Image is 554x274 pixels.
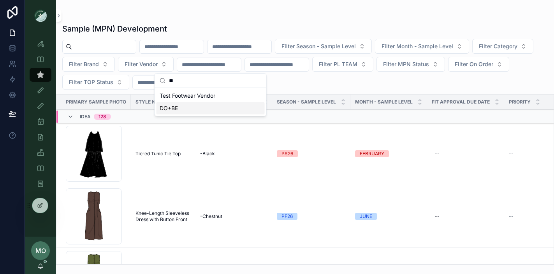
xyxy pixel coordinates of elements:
div: Suggestions [155,88,266,116]
h1: Sample (MPN) Development [62,23,167,34]
span: Test Footwear Vendor [160,92,215,100]
a: -Chestnut [200,213,267,220]
img: App logo [34,9,47,22]
button: Select Button [312,57,373,72]
span: Filter Season - Sample Level [281,42,356,50]
div: -- [435,151,440,157]
span: DO+BE [160,104,178,112]
a: JUNE [355,213,422,220]
a: -Black [200,151,267,157]
span: Fit Approval Due Date [432,99,490,105]
span: Primary Sample Photo [66,99,126,105]
button: Select Button [472,39,533,54]
span: -Black [200,151,215,157]
div: FEBRUARY [360,150,384,157]
span: PRIORITY [509,99,531,105]
span: -- [509,213,514,220]
a: Tiered Tunic Tie Top [135,151,191,157]
a: Knee-Length Sleeveless Dress with Button Front [135,210,191,223]
a: FEBRUARY [355,150,422,157]
span: Filter TOP Status [69,78,113,86]
span: Filter Month - Sample Level [382,42,453,50]
a: -- [432,148,499,160]
span: MO [35,246,46,255]
span: Filter PL TEAM [319,60,357,68]
span: -- [509,151,514,157]
span: Filter Brand [69,60,99,68]
div: PS26 [281,150,293,157]
div: scrollable content [25,31,56,201]
button: Select Button [118,57,174,72]
a: -- [432,210,499,223]
span: Season - Sample Level [277,99,336,105]
span: -Chestnut [200,213,222,220]
button: Select Button [375,39,469,54]
span: Filter MPN Status [383,60,429,68]
button: Select Button [448,57,509,72]
span: Filter Vendor [125,60,158,68]
a: PS26 [277,150,346,157]
span: Filter Category [479,42,517,50]
span: Filter On Order [455,60,493,68]
a: PF26 [277,213,346,220]
div: PF26 [281,213,293,220]
span: Style Name [135,99,166,105]
button: Select Button [275,39,372,54]
button: Select Button [376,57,445,72]
button: Select Button [62,57,115,72]
div: -- [435,213,440,220]
span: MONTH - SAMPLE LEVEL [355,99,413,105]
span: Tiered Tunic Tie Top [135,151,181,157]
div: 128 [98,114,106,120]
button: Select Button [62,75,129,90]
div: JUNE [360,213,372,220]
span: Idea [80,114,91,120]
